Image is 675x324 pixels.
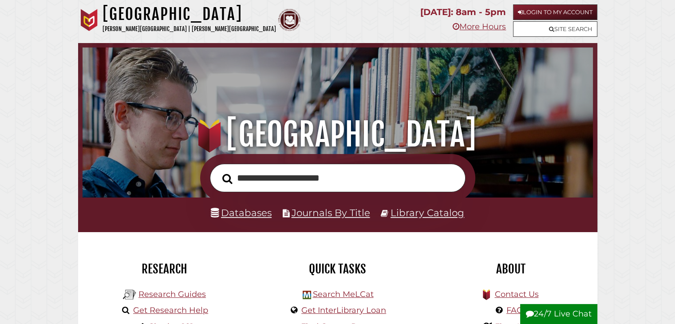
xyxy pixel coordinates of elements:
img: Hekman Library Logo [123,288,136,301]
img: Calvin Theological Seminary [278,9,300,31]
i: Search [222,173,233,184]
a: Library Catalog [391,207,464,218]
a: More Hours [453,22,506,32]
a: Get Research Help [133,305,208,315]
img: Hekman Library Logo [303,291,311,299]
button: Search [218,171,237,186]
a: Get InterLibrary Loan [301,305,386,315]
p: [PERSON_NAME][GEOGRAPHIC_DATA] | [PERSON_NAME][GEOGRAPHIC_DATA] [103,24,276,34]
a: Databases [211,207,272,218]
a: Contact Us [494,289,538,299]
h2: About [431,261,591,277]
a: FAQs [506,305,527,315]
img: Calvin University [78,9,100,31]
p: [DATE]: 8am - 5pm [420,4,506,20]
a: Research Guides [138,289,206,299]
a: Site Search [513,21,597,37]
h2: Quick Tasks [258,261,418,277]
a: Login to My Account [513,4,597,20]
a: Search MeLCat [312,289,373,299]
h2: Research [85,261,245,277]
h1: [GEOGRAPHIC_DATA] [103,4,276,24]
h1: [GEOGRAPHIC_DATA] [92,115,582,154]
a: Journals By Title [292,207,370,218]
